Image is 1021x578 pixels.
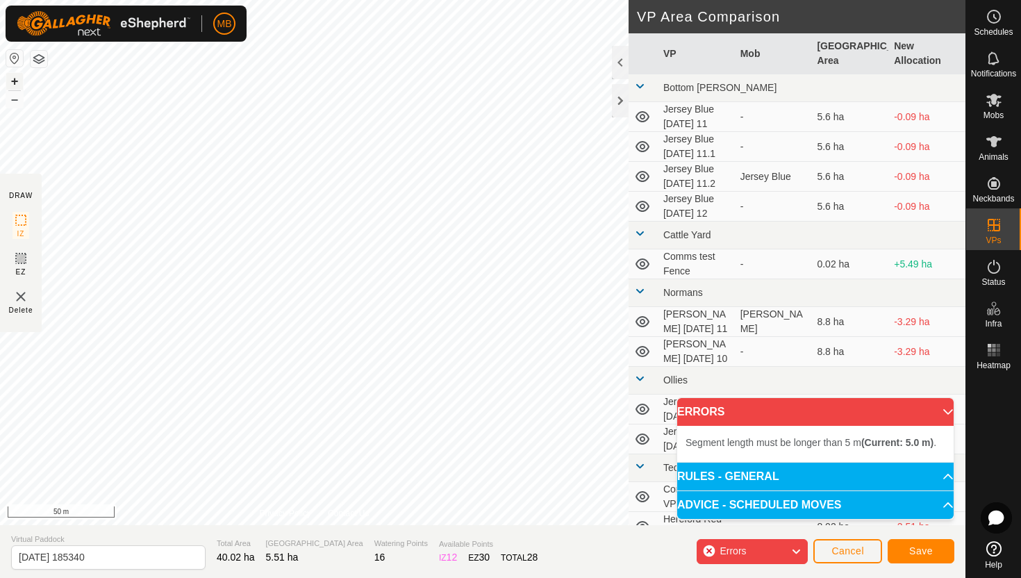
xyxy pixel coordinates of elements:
span: Segment length must be longer than 5 m . [686,437,936,448]
td: -3.29 ha [888,307,965,337]
span: VPs [986,236,1001,245]
button: – [6,91,23,108]
span: 16 [374,552,385,563]
span: Mobs [983,111,1004,119]
td: [PERSON_NAME] [DATE] 10 [658,337,735,367]
td: -0.09 ha [888,162,965,192]
p-accordion-header: ADVICE - SCHEDULED MOVES [677,491,954,519]
span: Cancel [831,545,864,556]
span: ADVICE - SCHEDULED MOVES [677,499,841,511]
span: Available Points [439,538,538,550]
td: 0.02 ha [811,249,888,279]
td: 5.6 ha [811,132,888,162]
td: Jersey Purple [DATE] 11 [658,395,735,424]
td: Comms test Fence [658,249,735,279]
td: -0.09 ha [888,102,965,132]
button: Save [888,539,954,563]
p-accordion-content: ERRORS [677,426,954,462]
td: 8.8 ha [811,337,888,367]
th: VP [658,33,735,74]
div: - [740,257,806,272]
td: -0.09 ha [888,192,965,222]
button: Cancel [813,539,882,563]
div: - [740,345,806,359]
span: RULES - GENERAL [677,471,779,482]
span: Notifications [971,69,1016,78]
span: Help [985,561,1002,569]
td: 5.6 ha [811,162,888,192]
span: EZ [16,267,26,277]
b: (Current: 5.0 m) [861,437,933,448]
button: Reset Map [6,50,23,67]
span: Neckbands [972,195,1014,203]
span: Ollies [663,374,688,386]
div: DRAW [9,190,33,201]
a: Help [966,536,1021,575]
span: 40.02 ha [217,552,255,563]
div: - [740,199,806,214]
div: - [740,110,806,124]
span: Schedules [974,28,1013,36]
div: [PERSON_NAME] [740,307,806,336]
img: VP [13,288,29,305]
span: Status [981,278,1005,286]
td: Hereford Red [DATE] 11 [658,512,735,542]
span: Delete [9,305,33,315]
span: Virtual Paddock [11,534,206,545]
div: EZ [468,550,490,565]
th: New Allocation [888,33,965,74]
div: IZ [439,550,457,565]
td: -0.09 ha [888,132,965,162]
a: Contact Us [328,507,369,520]
td: 5.6 ha [811,192,888,222]
span: Watering Points [374,538,428,550]
td: Jersey Purple [DATE] 10 [658,424,735,454]
td: 8.8 ha [811,307,888,337]
td: [PERSON_NAME] [DATE] 11 [658,307,735,337]
span: MB [217,17,232,31]
span: Techno [663,462,695,473]
img: Gallagher Logo [17,11,190,36]
td: -3.29 ha [888,337,965,367]
span: Errors [720,545,746,556]
button: Map Layers [31,51,47,67]
a: Privacy Policy [259,507,311,520]
span: 12 [447,552,458,563]
span: 5.51 ha [266,552,299,563]
span: 28 [527,552,538,563]
td: Jersey Blue [DATE] 11 [658,102,735,132]
td: 5.6 ha [811,102,888,132]
div: - [740,140,806,154]
th: [GEOGRAPHIC_DATA] Area [811,33,888,74]
span: Animals [979,153,1008,161]
td: Jersey Blue [DATE] 12 [658,192,735,222]
h2: VP Area Comparison [637,8,965,25]
div: TOTAL [501,550,538,565]
span: IZ [17,229,25,239]
span: Heatmap [977,361,1011,370]
span: Cattle Yard [663,229,711,240]
th: Mob [735,33,812,74]
span: [GEOGRAPHIC_DATA] Area [266,538,363,550]
td: Jersey Blue [DATE] 11.2 [658,162,735,192]
span: ERRORS [677,406,724,418]
span: Infra [985,320,1002,328]
td: Jersey Blue [DATE] 11.1 [658,132,735,162]
button: + [6,73,23,90]
p-accordion-header: RULES - GENERAL [677,463,954,490]
td: 3.41 ha [811,395,888,424]
td: Comms Test VP [658,482,735,512]
div: Jersey Blue [740,170,806,184]
span: Total Area [217,538,255,550]
span: Save [909,545,933,556]
td: +2.1 ha [888,395,965,424]
span: Normans [663,287,703,298]
span: Bottom [PERSON_NAME] [663,82,777,93]
td: +5.49 ha [888,249,965,279]
span: 30 [479,552,490,563]
p-accordion-header: ERRORS [677,398,954,426]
